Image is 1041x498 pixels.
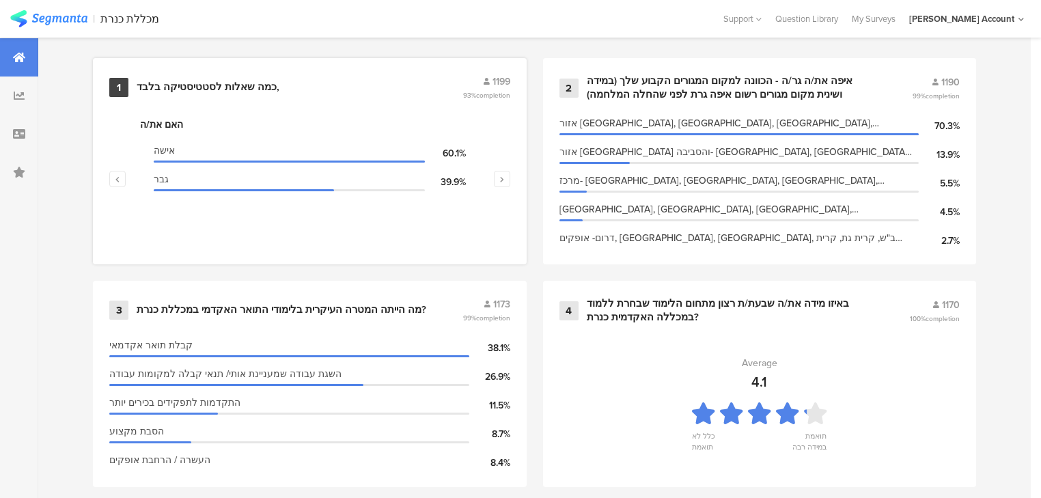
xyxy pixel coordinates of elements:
[919,148,960,162] div: 13.9%
[559,301,579,320] div: 4
[100,12,159,25] div: מכללת כנרת
[559,79,579,98] div: 2
[559,116,913,130] span: אזור [GEOGRAPHIC_DATA], [GEOGRAPHIC_DATA], [GEOGRAPHIC_DATA], [GEOGRAPHIC_DATA], [GEOGRAPHIC_DATA...
[493,297,510,312] span: 1173
[913,91,960,101] span: 99%
[463,90,510,100] span: 93%
[926,314,960,324] span: completion
[942,298,960,312] span: 1170
[469,427,510,441] div: 8.7%
[919,176,960,191] div: 5.5%
[109,78,128,97] div: 1
[140,117,480,132] div: האם את/ה
[469,456,510,470] div: 8.4%
[559,145,913,159] span: אזור [GEOGRAPHIC_DATA] והסביבה- [GEOGRAPHIC_DATA], [GEOGRAPHIC_DATA], [GEOGRAPHIC_DATA], [GEOGRAP...
[469,341,510,355] div: 38.1%
[463,313,510,323] span: 99%
[469,370,510,384] div: 26.9%
[559,231,913,245] span: דרום- אופקים, [GEOGRAPHIC_DATA], [GEOGRAPHIC_DATA], ב"ש, קרית גת, קרית מלאכי, שדרות ואילת
[109,338,193,352] span: קבלת תואר אקדמאי
[154,172,169,186] span: גבר
[476,313,510,323] span: completion
[919,234,960,248] div: 2.7%
[154,143,175,158] span: אישה
[786,430,827,449] div: תואמת במידה רבה מאוד
[137,303,426,317] div: מה הייתה המטרה העיקרית בלימודי התואר האקדמי במכללת כנרת?
[941,75,960,89] span: 1190
[768,12,845,25] a: Question Library
[109,367,342,381] span: השגת עבודה שמעניינת אותי/ תנאי קבלה למקומות עבודה
[751,372,767,392] div: 4.1
[742,356,777,370] div: Average
[559,202,913,217] span: [GEOGRAPHIC_DATA], [GEOGRAPHIC_DATA], [GEOGRAPHIC_DATA], [GEOGRAPHIC_DATA], [GEOGRAPHIC_DATA], [G...
[476,90,510,100] span: completion
[919,119,960,133] div: 70.3%
[109,424,164,439] span: הסבת מקצוע
[926,91,960,101] span: completion
[10,10,87,27] img: segmanta logo
[425,146,466,161] div: 60.1%
[469,398,510,413] div: 11.5%
[909,12,1014,25] div: [PERSON_NAME] Account
[910,314,960,324] span: 100%
[919,205,960,219] div: 4.5%
[425,175,466,189] div: 39.9%
[492,74,510,89] span: 1199
[845,12,902,25] a: My Surveys
[137,81,279,94] div: כמה שאלות לסטטיסטיקה בלבד,
[723,8,762,29] div: Support
[109,453,210,467] span: העשרה / הרחבת אופקים
[587,297,877,324] div: באיזו מידה את/ה שבעת/ת רצון מתחום הלימוד שבחרת ללמוד במכללה האקדמית כנרת?
[692,430,732,449] div: כלל לא תואמת
[109,301,128,320] div: 3
[559,174,913,188] span: מרכז- [GEOGRAPHIC_DATA], [GEOGRAPHIC_DATA], [GEOGRAPHIC_DATA], [GEOGRAPHIC_DATA], [GEOGRAPHIC_DAT...
[93,11,95,27] div: |
[109,396,240,410] span: התקדמות לתפקידים בכירים יותר
[587,74,880,101] div: איפה את/ה גר/ה - הכוונה למקום המגורים הקבוע שלך (במידה ושינית מקום מגורים רשום איפה גרת לפני שהחל...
